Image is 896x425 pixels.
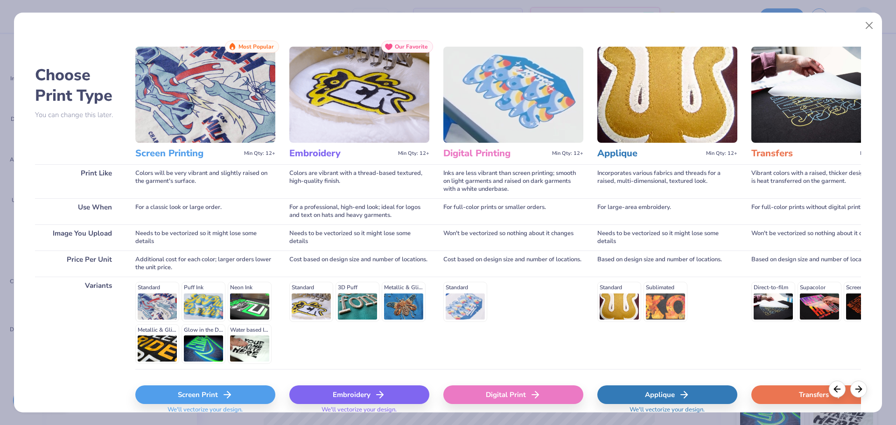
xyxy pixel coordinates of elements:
div: Transfers [751,385,891,404]
div: Based on design size and number of locations. [597,251,737,277]
div: Print Like [35,164,121,198]
h3: Digital Printing [443,147,548,160]
span: Min Qty: 12+ [706,150,737,157]
span: Min Qty: 12+ [398,150,429,157]
div: Based on design size and number of locations. [751,251,891,277]
button: Close [861,17,878,35]
h3: Applique [597,147,702,160]
div: For a professional, high-end look; ideal for logos and text on hats and heavy garments. [289,198,429,224]
h3: Transfers [751,147,856,160]
img: Digital Printing [443,47,583,143]
span: Our Favorite [395,43,428,50]
div: For full-color prints or smaller orders. [443,198,583,224]
div: Won't be vectorized so nothing about it changes [751,224,891,251]
div: Cost based on design size and number of locations. [289,251,429,277]
span: Min Qty: 12+ [860,150,891,157]
div: Image You Upload [35,224,121,251]
h3: Screen Printing [135,147,240,160]
div: Cost based on design size and number of locations. [443,251,583,277]
img: Transfers [751,47,891,143]
h2: Choose Print Type [35,65,121,106]
div: Inks are less vibrant than screen printing; smooth on light garments and raised on dark garments ... [443,164,583,198]
div: Vibrant colors with a raised, thicker design since it is heat transferred on the garment. [751,164,891,198]
span: We'll vectorize your design. [626,406,708,419]
div: Screen Print [135,385,275,404]
div: Applique [597,385,737,404]
div: Colors will be very vibrant and slightly raised on the garment's surface. [135,164,275,198]
div: For full-color prints without digital printing. [751,198,891,224]
p: You can change this later. [35,111,121,119]
img: Screen Printing [135,47,275,143]
div: Won't be vectorized so nothing about it changes [443,224,583,251]
div: Colors are vibrant with a thread-based textured, high-quality finish. [289,164,429,198]
span: Min Qty: 12+ [244,150,275,157]
div: Needs to be vectorized so it might lose some details [597,224,737,251]
img: Embroidery [289,47,429,143]
span: We'll vectorize your design. [164,406,246,419]
img: Applique [597,47,737,143]
div: Variants [35,277,121,369]
span: We'll vectorize your design. [318,406,400,419]
div: Embroidery [289,385,429,404]
span: Most Popular [238,43,274,50]
div: Needs to be vectorized so it might lose some details [289,224,429,251]
div: Needs to be vectorized so it might lose some details [135,224,275,251]
h3: Embroidery [289,147,394,160]
div: Additional cost for each color; larger orders lower the unit price. [135,251,275,277]
div: Price Per Unit [35,251,121,277]
div: For a classic look or large order. [135,198,275,224]
div: Digital Print [443,385,583,404]
span: Min Qty: 12+ [552,150,583,157]
div: Use When [35,198,121,224]
div: Incorporates various fabrics and threads for a raised, multi-dimensional, textured look. [597,164,737,198]
div: For large-area embroidery. [597,198,737,224]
